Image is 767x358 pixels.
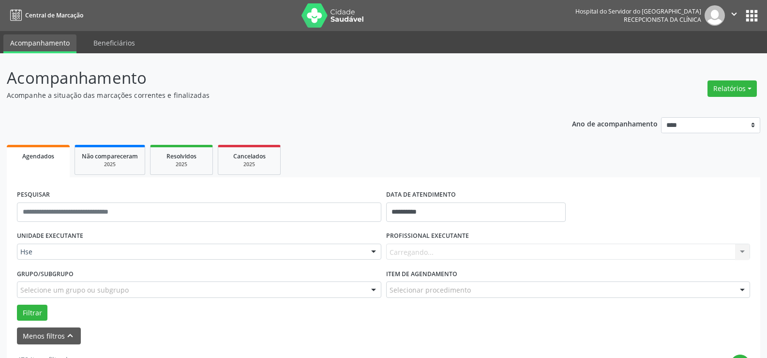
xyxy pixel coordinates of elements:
[22,152,54,160] span: Agendados
[725,5,743,26] button: 
[7,90,534,100] p: Acompanhe a situação das marcações correntes e finalizadas
[20,285,129,295] span: Selecione um grupo ou subgrupo
[25,11,83,19] span: Central de Marcação
[743,7,760,24] button: apps
[225,161,273,168] div: 2025
[20,247,361,257] span: Hse
[233,152,266,160] span: Cancelados
[82,161,138,168] div: 2025
[17,327,81,344] button: Menos filtroskeyboard_arrow_up
[17,187,50,202] label: PESQUISAR
[166,152,196,160] span: Resolvidos
[386,229,469,244] label: PROFISSIONAL EXECUTANTE
[87,34,142,51] a: Beneficiários
[729,9,739,19] i: 
[386,187,456,202] label: DATA DE ATENDIMENTO
[65,330,75,341] i: keyboard_arrow_up
[705,5,725,26] img: img
[390,285,471,295] span: Selecionar procedimento
[707,80,757,97] button: Relatórios
[17,266,74,281] label: Grupo/Subgrupo
[624,16,701,24] span: Recepcionista da clínica
[572,117,658,129] p: Ano de acompanhamento
[17,305,47,321] button: Filtrar
[7,7,83,23] a: Central de Marcação
[82,152,138,160] span: Não compareceram
[157,161,206,168] div: 2025
[7,66,534,90] p: Acompanhamento
[575,7,701,16] div: Hospital do Servidor do [GEOGRAPHIC_DATA]
[3,34,76,53] a: Acompanhamento
[386,266,457,281] label: Item de agendamento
